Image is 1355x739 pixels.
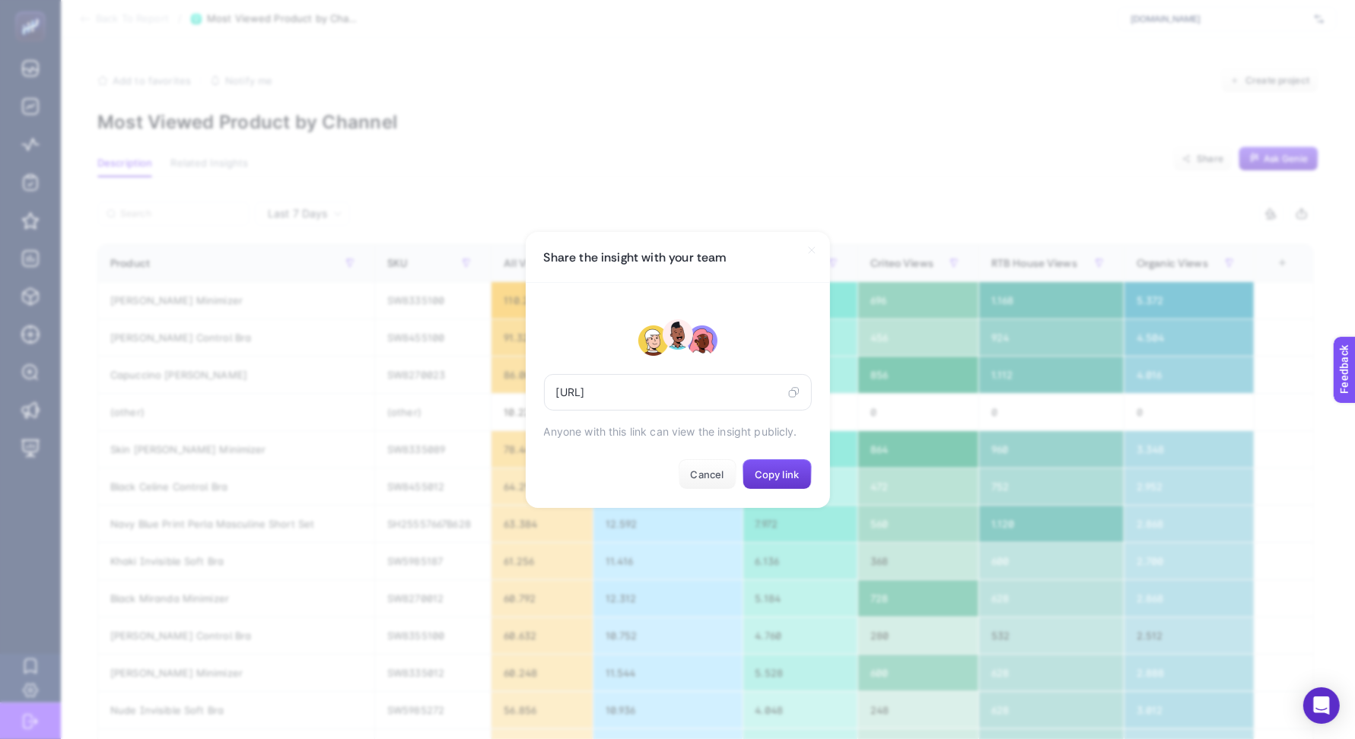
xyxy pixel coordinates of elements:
div: Open Intercom Messenger [1303,687,1340,724]
span: Cancel [691,468,724,481]
span: [URL] [556,386,782,398]
p: Anyone with this link can view the insight publicly. [544,423,812,441]
img: avatar-group2.png [638,319,717,356]
button: Cancel [679,459,736,490]
span: Copy link [755,468,799,481]
h1: Share the insight with your team [544,250,727,265]
button: Copy link [743,459,812,490]
span: Feedback [9,5,58,17]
